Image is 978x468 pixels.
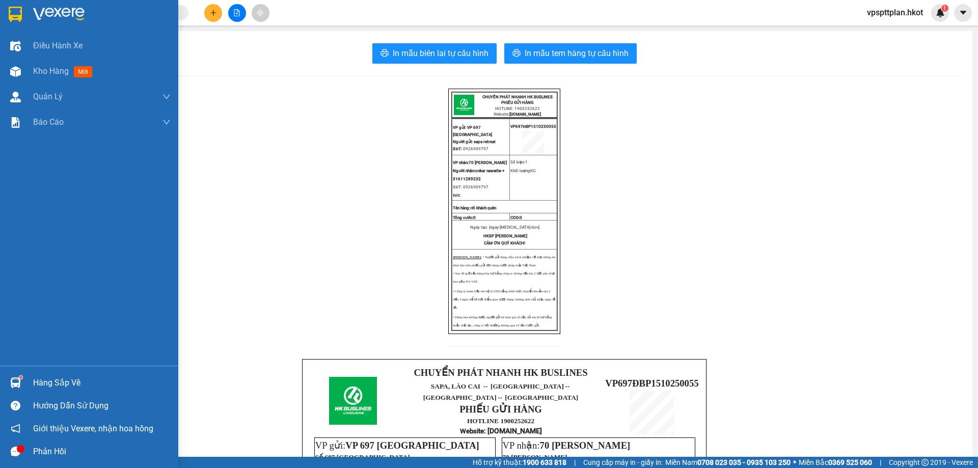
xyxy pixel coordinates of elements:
[315,453,410,461] span: Số 697 [GEOGRAPHIC_DATA]
[859,6,931,19] span: vpspttplan.hkot
[315,440,479,451] span: VP gửi:
[162,93,171,101] span: down
[228,4,246,22] button: file-add
[503,440,631,451] span: VP nhận:
[10,377,21,388] img: warehouse-icon
[423,382,578,401] span: SAPA, LÀO CAI ↔ [GEOGRAPHIC_DATA]
[540,440,631,451] span: 70 [PERSON_NAME]
[482,95,553,99] strong: CHUYỂN PHÁT NHANH HK BUSLINES
[463,147,488,151] span: 0926909797
[495,106,540,111] span: HOTLINE: 1900252622
[453,169,504,181] span: onkar nawathe + 31611289232
[453,255,555,267] span: : • Người gửi hàng chịu trách nhiệm về mọi thông tin khai báo trên phiếu gửi đơn hàng trước pháp ...
[10,41,21,51] img: warehouse-icon
[257,9,264,16] span: aim
[959,8,968,17] span: caret-down
[345,440,479,451] span: VP 697 [GEOGRAPHIC_DATA]
[204,4,222,22] button: plus
[233,9,240,16] span: file-add
[10,66,21,77] img: warehouse-icon
[460,427,542,435] strong: : [DOMAIN_NAME]
[372,43,497,64] button: printerIn mẫu biên lai tự cấu hình
[936,8,945,17] img: icon-new-feature
[793,460,796,464] span: ⚪️
[921,459,929,466] span: copyright
[459,404,542,415] strong: PHIẾU GỬI HÀNG
[509,112,541,117] strong: [DOMAIN_NAME]
[583,457,663,468] span: Cung cấp máy in - giấy in:
[453,255,481,259] strong: [PERSON_NAME]
[470,225,539,230] span: Ngày tạo: [ngay-[MEDICAL_DATA]-don]
[15,51,95,75] span: ↔ [GEOGRAPHIC_DATA]
[453,147,462,151] strong: SĐT:
[381,49,389,59] span: printer
[474,140,496,144] span: sapa retreat
[453,169,475,173] span: Người nhận:
[880,457,881,468] span: |
[510,215,522,220] span: COD:
[530,169,535,173] span: KG
[9,7,22,22] img: logo-vxr
[943,5,946,12] span: 1
[510,124,557,129] span: VP697ĐBP1510250055
[98,62,191,73] span: VP697ĐBP1510250055
[6,40,13,88] img: logo
[33,66,69,76] span: Kho hàng
[605,378,698,389] span: VP697ĐBP1510250055
[453,160,469,165] span: VP nhận:
[484,241,525,245] span: CẢM ƠN QUÝ KHÁCH!
[494,112,541,117] span: Website:
[393,47,488,60] span: In mẫu biên lai tự cấu hình
[497,394,579,401] span: ↔ [GEOGRAPHIC_DATA]
[473,457,566,468] span: Hỗ trợ kỹ thuật:
[453,315,552,327] span: • Hàng hóa không được người gửi kê khai giá trị đầy đủ mà bị hư hỏng hoặc thất lạc, công ty bồi t...
[453,125,466,130] span: VP gửi:
[453,215,476,220] span: Tổng cước:
[453,160,507,165] span: 70 [PERSON_NAME]
[512,49,521,59] span: printer
[454,95,474,115] img: logo
[467,417,534,425] strong: HOTLINE 1900252622
[33,422,153,435] span: Giới thiệu Vexere, nhận hoa hồng
[473,215,476,220] span: 0
[414,367,587,378] strong: CHUYỂN PHÁT NHANH HK BUSLINES
[503,453,567,461] span: 70 [PERSON_NAME]
[162,118,171,126] span: down
[453,140,473,144] span: Người gửi:
[19,376,22,379] sup: 1
[483,234,527,238] span: HKSP [PERSON_NAME]
[74,66,92,77] span: mới
[10,92,21,102] img: warehouse-icon
[11,401,20,410] span: question-circle
[10,117,21,128] img: solution-icon
[20,8,90,41] strong: CHUYỂN PHÁT NHANH HK BUSLINES
[33,398,171,414] div: Hướng dẫn sử dụng
[520,215,522,220] span: 0
[18,60,95,75] span: ↔ [GEOGRAPHIC_DATA]
[523,458,566,466] strong: 1900 633 818
[504,43,637,64] button: printerIn mẫu tem hàng tự cấu hình
[453,193,460,198] span: Đ/c:
[460,427,484,435] span: Website
[329,377,377,425] img: logo
[453,289,555,309] span: • Công ty hoàn tiền thu hộ (COD) bằng hình thức chuyển khoản sau 2 đến 3 ngày kể từ thời điểm gia...
[954,4,972,22] button: caret-down
[33,375,171,391] div: Hàng sắp về
[33,90,63,103] span: Quản Lý
[453,271,555,283] span: • Sau 48 giờ nếu hàng hóa hư hỏng công ty không đền bù, Cước phí chưa bao gồm 8% VAT.
[828,458,872,466] strong: 0369 525 060
[525,47,629,60] span: In mẫu tem hàng tự cấu hình
[470,206,496,210] span: đồ khách quên
[697,458,791,466] strong: 0708 023 035 - 0935 103 250
[11,424,20,433] span: notification
[453,185,488,189] span: SĐT: 0926909797
[574,457,576,468] span: |
[33,116,64,128] span: Báo cáo
[252,4,269,22] button: aim
[33,444,171,459] div: Phản hồi
[453,206,496,210] strong: Tên hàng:
[11,447,20,456] span: message
[510,169,530,173] span: Khối lượng
[15,43,95,75] span: SAPA, LÀO CAI ↔ [GEOGRAPHIC_DATA]
[423,382,578,401] span: ↔ [GEOGRAPHIC_DATA]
